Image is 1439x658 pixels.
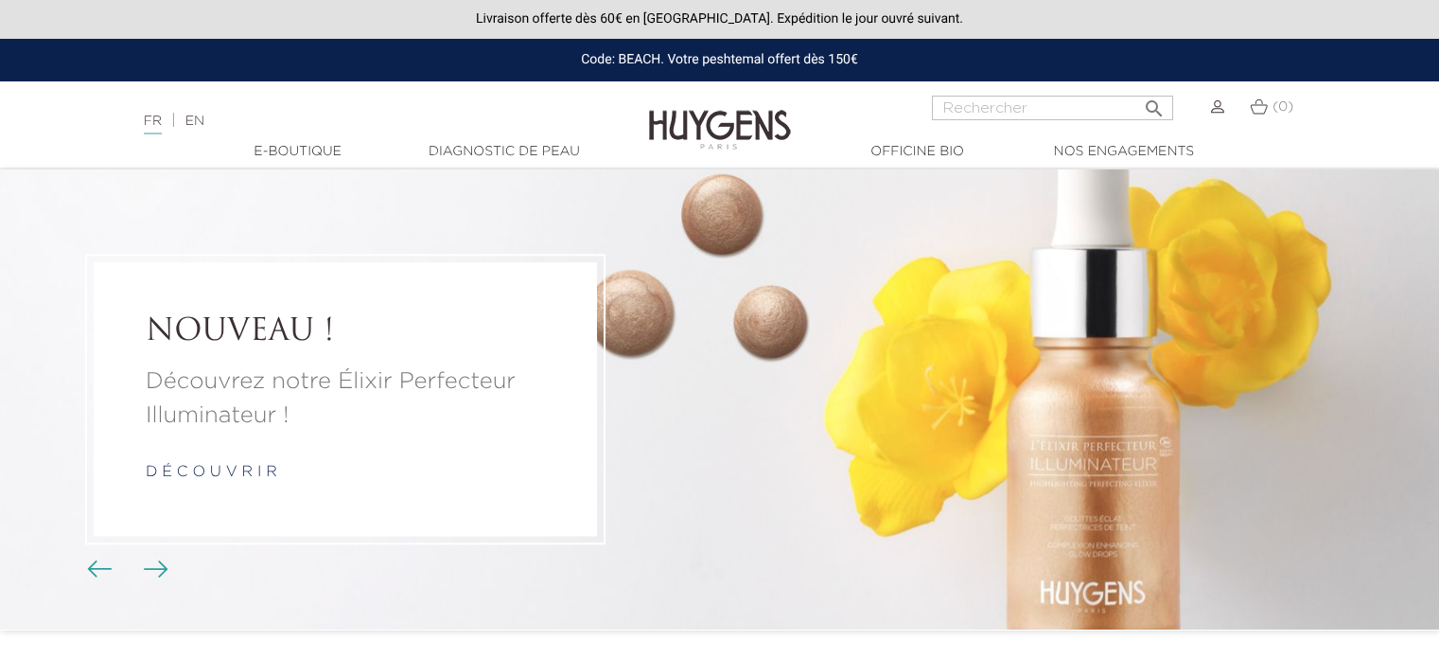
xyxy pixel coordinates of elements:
[1029,142,1219,162] a: Nos engagements
[146,466,277,481] a: d é c o u v r i r
[146,365,545,434] a: Découvrez notre Élixir Perfecteur Illuminateur !
[649,80,791,152] img: Huygens
[203,142,393,162] a: E-Boutique
[185,115,204,128] a: EN
[932,96,1173,120] input: Rechercher
[823,142,1012,162] a: Officine Bio
[1137,90,1171,116] button: 
[134,110,586,133] div: |
[410,142,599,162] a: Diagnostic de peau
[146,315,545,351] a: NOUVEAU !
[95,556,156,584] div: Boutons du carrousel
[144,115,162,134] a: FR
[1143,92,1166,115] i: 
[1272,100,1293,114] span: (0)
